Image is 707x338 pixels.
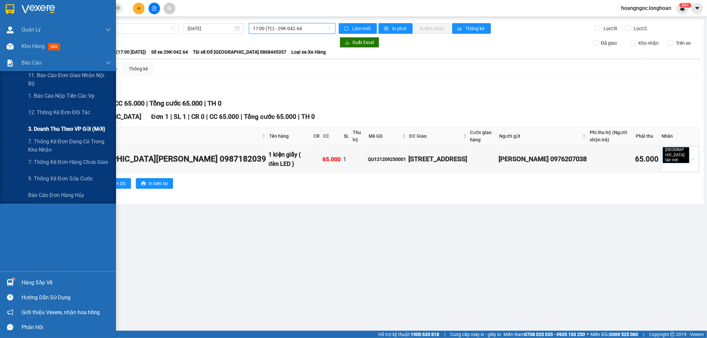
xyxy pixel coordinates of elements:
span: ĐC Giao [409,132,462,140]
span: Loại xe: Xe Hàng [291,48,326,56]
th: SL [342,127,351,145]
span: Mã đơn: QU121209250036 [3,40,100,49]
sup: 1 [13,278,15,280]
span: Cung cấp máy in - giấy in: [450,331,502,338]
span: TH 0 [301,113,315,121]
th: Phí thu hộ (Người nhận trả) [588,127,634,145]
strong: PHIẾU DÁN LÊN HÀNG [47,3,134,12]
span: Tài xế: Đỗ [GEOGRAPHIC_DATA] 0868445357 [193,48,286,56]
div: Nhãn [662,132,698,140]
span: bar-chart [457,26,463,31]
button: caret-down [691,3,703,14]
span: | [170,113,172,121]
div: 1 [343,155,350,164]
span: Lọc CC [631,25,649,32]
div: [STREET_ADDRESS] [409,154,467,164]
button: plus [133,3,145,14]
span: Mã GD [369,132,401,140]
span: Đơn 1 [151,113,169,121]
span: close-circle [116,6,120,10]
span: [GEOGRAPHIC_DATA] tận nơi [663,147,689,163]
span: Đã giao [598,39,619,47]
span: 3. Doanh Thu theo VP Gửi (mới) [28,125,105,133]
span: CÔNG TY TNHH CHUYỂN PHÁT NHANH BẢO AN [52,23,132,34]
button: file-add [148,3,160,14]
button: printerIn biên lai [136,178,173,189]
div: QU121209250001 [368,156,406,163]
span: download [345,40,350,45]
span: | [204,99,206,107]
span: Giới thiệu Vexere, nhận hoa hồng [22,308,100,316]
span: notification [7,309,13,315]
span: hoangngoc.longhoan [616,4,677,12]
span: 12. Thống kê đơn đối tác [28,108,90,117]
span: Trên xe [673,39,693,47]
span: Báo cáo [22,59,41,67]
span: Miền Nam [503,331,585,338]
span: file-add [152,6,156,11]
span: Ngày in phiếu: 18:37 ngày [44,13,136,20]
strong: CSKH: [18,23,35,28]
input: 12/09/2025 [188,25,234,32]
th: Cước giao hàng [469,127,498,145]
span: Chuyến: (17:00 [DATE]) [98,48,146,56]
span: question-circle [7,294,13,301]
span: 11. Báo cáo đơn giao nhận nội bộ [28,71,111,88]
span: 1. Báo cáo nộp tiền các vp [28,92,94,100]
span: down [106,27,111,32]
span: | [188,113,190,121]
span: In DS [115,180,126,187]
span: Xuất Excel [352,39,374,46]
td: QU121209250001 [367,145,408,173]
button: In đơn chọn [414,23,450,34]
span: Báo cáo đơn hàng hủy [28,191,84,199]
img: warehouse-icon [7,43,14,50]
span: 17:00 (TC) - 29K-042.64 [253,24,331,33]
span: sync [344,26,350,31]
button: printerIn phơi [379,23,413,34]
span: Số xe: 29K-042.64 [151,48,188,56]
button: printerIn DS [102,178,131,189]
span: | [241,113,242,121]
div: [PERSON_NAME] 0976207038 [499,154,587,164]
span: Thống kê [466,25,486,32]
span: [PHONE_NUMBER] [3,23,50,34]
button: downloadXuất Excel [340,37,379,48]
span: copyright [670,332,675,337]
sup: 281 [679,3,691,8]
span: 9. Thống kê đơn sửa cước [28,174,93,183]
span: 7. Thống kê đơn đang có trong kho nhận [28,137,111,154]
span: | [643,331,644,338]
span: Lọc CR [601,25,619,32]
button: bar-chartThống kê [452,23,491,34]
span: Hỗ trợ kỹ thuật: [378,331,439,338]
div: Hàng sắp về [22,278,111,288]
th: Phải thu [634,127,660,145]
span: down [106,60,111,66]
span: CR 0 [191,113,205,121]
span: aim [167,6,172,11]
span: plus [137,6,141,11]
img: icon-new-feature [679,5,685,11]
div: 65.000 [635,154,659,165]
button: syncLàm mới [339,23,377,34]
span: | [444,331,445,338]
th: CR [312,127,322,145]
div: Hướng dẫn sử dụng [22,293,111,303]
div: Nội [GEOGRAPHIC_DATA][PERSON_NAME] 0987182039 [64,153,266,166]
span: | [206,113,208,121]
span: | [298,113,300,121]
th: CC [322,127,342,145]
span: In biên lai [148,180,168,187]
span: close [679,159,682,162]
div: 65.000 [323,155,341,164]
span: SL 1 [174,113,186,121]
span: printer [384,26,389,31]
div: Thống kê [129,65,148,72]
span: Miền Bắc [590,331,638,338]
span: | [146,99,148,107]
span: CC 65.000 [114,99,145,107]
span: In phơi [392,25,407,32]
span: Người gửi [499,132,581,140]
div: 1 kiện giấy ( đèn LED ) [268,150,311,169]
